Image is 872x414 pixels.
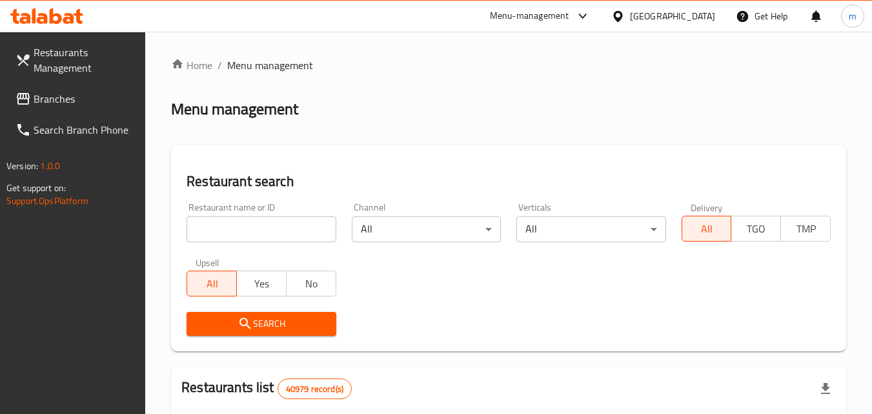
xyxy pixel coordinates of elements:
span: Yes [242,274,281,293]
span: TMP [786,220,826,238]
input: Search for restaurant name or ID.. [187,216,336,242]
div: Export file [810,373,841,404]
span: 40979 record(s) [278,383,351,395]
button: Search [187,312,336,336]
button: All [187,271,237,296]
a: Branches [5,83,146,114]
span: TGO [736,220,776,238]
span: Search Branch Phone [34,122,136,138]
span: Search [197,316,325,332]
button: All [682,216,732,242]
h2: Restaurant search [187,172,831,191]
nav: breadcrumb [171,57,846,73]
span: Branches [34,91,136,107]
label: Delivery [691,203,723,212]
div: [GEOGRAPHIC_DATA] [630,9,715,23]
button: TGO [731,216,781,242]
span: All [192,274,232,293]
li: / [218,57,222,73]
span: No [292,274,331,293]
span: Restaurants Management [34,45,136,76]
a: Home [171,57,212,73]
div: All [352,216,501,242]
span: Get support on: [6,180,66,196]
h2: Restaurants list [181,378,352,399]
span: All [687,220,727,238]
span: m [849,9,857,23]
div: Total records count [278,378,352,399]
div: Menu-management [490,8,569,24]
a: Search Branch Phone [5,114,146,145]
button: No [286,271,336,296]
label: Upsell [196,258,219,267]
a: Support.OpsPlatform [6,192,88,209]
div: All [516,216,665,242]
a: Restaurants Management [5,37,146,83]
span: Menu management [227,57,313,73]
span: 1.0.0 [40,158,60,174]
span: Version: [6,158,38,174]
button: TMP [780,216,831,242]
h2: Menu management [171,99,298,119]
button: Yes [236,271,287,296]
